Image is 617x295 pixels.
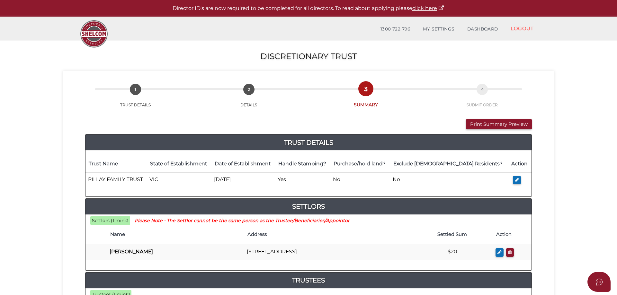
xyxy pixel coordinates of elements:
img: Logo [77,17,111,51]
span: Settlors (1 min): [92,218,127,223]
td: [STREET_ADDRESS] [244,245,412,260]
th: Exclude [DEMOGRAPHIC_DATA] Residents? [390,155,508,172]
td: 1 [85,245,107,260]
th: Trust Name [85,155,147,172]
a: Settlors [85,201,532,212]
h4: Settled Sum [415,232,490,237]
a: MY SETTINGS [416,23,461,36]
a: click here [412,5,444,11]
a: 3SUMMARY [306,90,426,108]
td: No [330,172,390,186]
a: LOGOUT [504,22,540,35]
span: 2 [243,84,255,95]
a: Trust Details [85,137,532,148]
th: State of Establishment [147,155,211,172]
a: 1TRUST DETAILS [79,91,192,108]
span: 4 [477,84,488,95]
h4: Name [110,232,241,237]
a: 1300 722 796 [374,23,416,36]
a: 4SUBMIT ORDER [426,91,538,108]
td: [DATE] [211,172,275,186]
p: Director ID's are now required to be completed for all directors. To read about applying please [16,5,601,12]
span: 1 [130,84,141,95]
small: Please Note - The Settlor cannot be the same person as the Trustee/Beneficiaries/Appointor [135,218,350,223]
button: Print Summary Preview [466,119,532,130]
b: 1 [127,218,129,223]
th: Date of Establishment [211,155,275,172]
th: Purchase/hold land? [330,155,390,172]
a: DASHBOARD [461,23,505,36]
a: 2DETAILS [192,91,306,108]
td: No [390,172,508,186]
span: 3 [360,83,371,94]
a: Trustees [85,275,532,285]
h4: Action [496,232,528,237]
td: VIC [147,172,211,186]
h4: Address [247,232,408,237]
b: [PERSON_NAME] [110,248,153,255]
th: Action [508,155,532,172]
button: Open asap [587,272,611,292]
td: $20 [411,245,493,260]
td: PILLAY FAMILY TRUST [85,172,147,186]
td: Yes [275,172,330,186]
th: Handle Stamping? [275,155,330,172]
